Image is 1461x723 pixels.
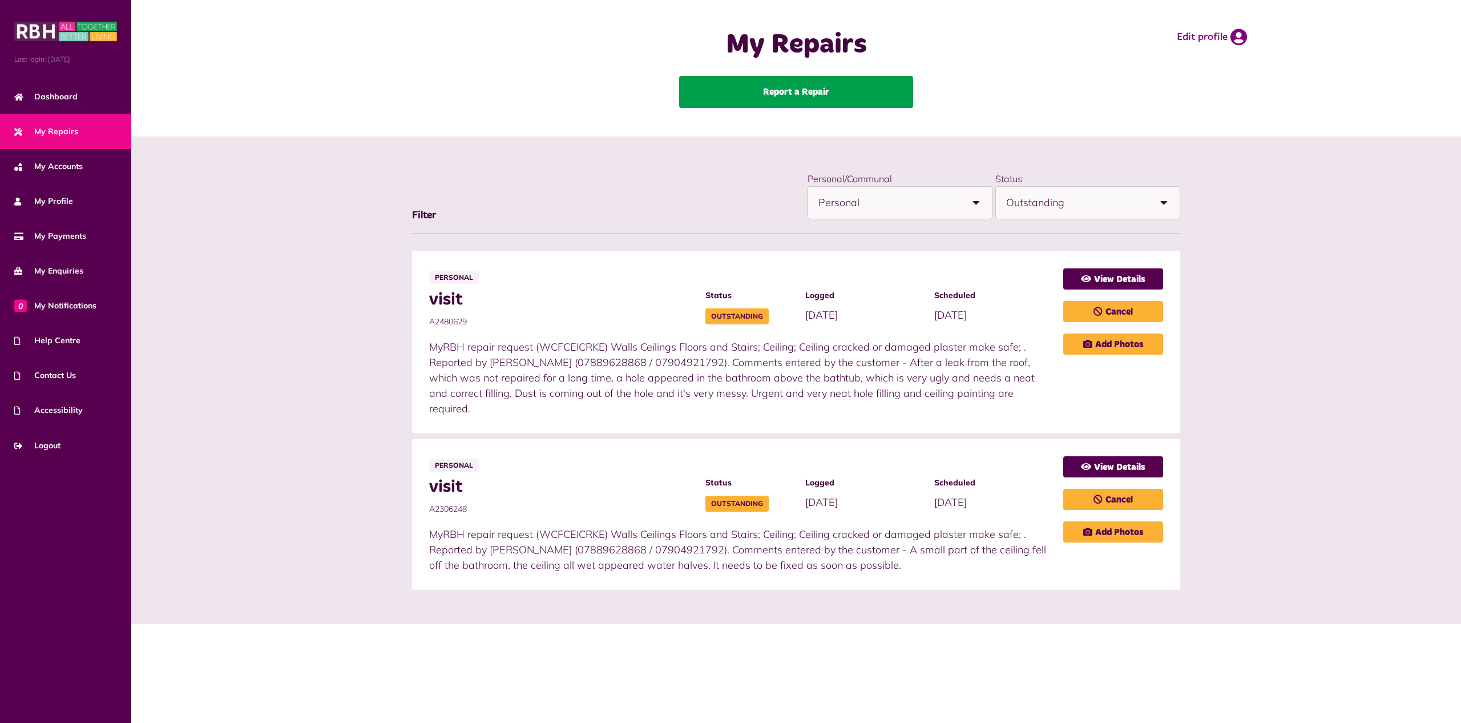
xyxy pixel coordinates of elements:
a: View Details [1063,456,1163,477]
span: A2480629 [429,316,694,328]
h1: My Repairs [568,29,1024,62]
a: Add Photos [1063,334,1163,355]
span: My Repairs [14,126,78,138]
p: MyRBH repair request (WCFCEICRKE) Walls Ceilings Floors and Stairs; Ceiling; Ceiling cracked or d... [429,339,1052,416]
span: [DATE] [805,308,838,322]
span: Outstanding [705,308,769,324]
span: Dashboard [14,91,78,103]
span: Outstanding [705,496,769,512]
img: MyRBH [14,20,117,43]
span: My Notifications [14,300,96,312]
span: Accessibility [14,404,83,416]
a: Cancel [1063,301,1163,322]
span: Last login: [DATE] [14,54,117,65]
label: Status [995,173,1022,184]
span: Status [705,290,794,302]
span: Outstanding [1006,187,1148,219]
span: My Profile [14,195,73,207]
span: Filter [412,210,436,220]
span: Logout [14,440,60,452]
a: Cancel [1063,489,1163,510]
span: My Enquiries [14,265,83,277]
span: Personal [818,187,960,219]
span: [DATE] [934,308,967,322]
span: [DATE] [805,496,838,509]
a: View Details [1063,268,1163,290]
span: Personal [429,459,479,472]
span: Logged [805,290,923,302]
span: Scheduled [934,477,1052,489]
a: Report a Repair [679,76,913,108]
span: Contact Us [14,369,76,381]
a: Add Photos [1063,521,1163,543]
span: A2306248 [429,503,694,515]
span: visit [429,477,694,497]
span: Logged [805,477,923,489]
span: [DATE] [934,496,967,509]
span: Personal [429,271,479,284]
span: My Accounts [14,160,83,172]
p: MyRBH repair request (WCFCEICRKE) Walls Ceilings Floors and Stairs; Ceiling; Ceiling cracked or d... [429,527,1052,573]
span: Status [705,477,794,489]
span: Help Centre [14,335,80,347]
span: visit [429,290,694,310]
span: My Payments [14,230,86,242]
label: Personal/Communal [808,173,892,184]
span: 0 [14,299,27,312]
span: Scheduled [934,290,1052,302]
a: Edit profile [1177,29,1247,46]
